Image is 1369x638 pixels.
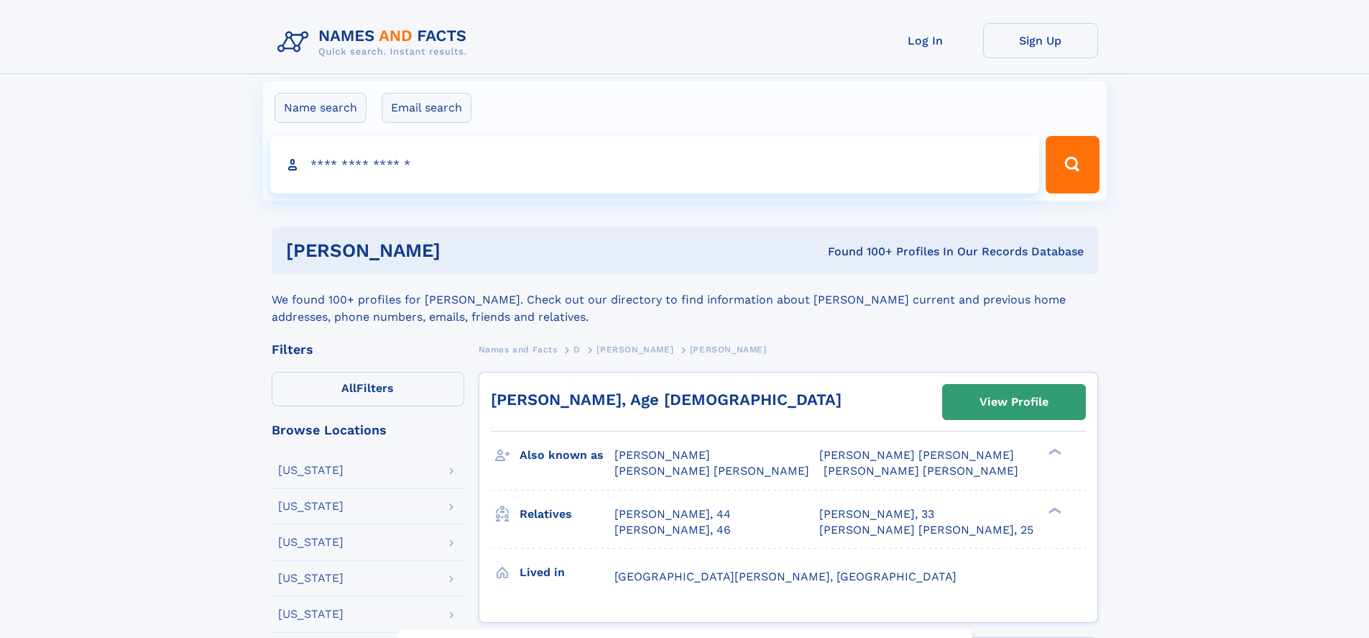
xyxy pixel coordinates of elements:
[614,570,957,583] span: [GEOGRAPHIC_DATA][PERSON_NAME], [GEOGRAPHIC_DATA]
[491,391,842,409] a: [PERSON_NAME], Age [DEMOGRAPHIC_DATA]
[278,465,344,476] div: [US_STATE]
[278,609,344,620] div: [US_STATE]
[573,345,581,355] span: D
[614,464,809,478] span: [PERSON_NAME] [PERSON_NAME]
[868,23,983,58] a: Log In
[270,136,1040,193] input: search input
[278,573,344,584] div: [US_STATE]
[275,93,367,123] label: Name search
[943,385,1085,419] a: View Profile
[819,506,934,522] a: [PERSON_NAME], 33
[278,501,344,512] div: [US_STATE]
[382,93,471,123] label: Email search
[479,340,558,358] a: Names and Facts
[824,464,1018,478] span: [PERSON_NAME] [PERSON_NAME]
[272,23,479,62] img: Logo Names and Facts
[614,522,731,538] a: [PERSON_NAME], 46
[1046,136,1099,193] button: Search Button
[1045,506,1062,515] div: ❯
[272,343,464,356] div: Filters
[596,340,673,358] a: [PERSON_NAME]
[520,443,614,468] h3: Also known as
[614,506,731,522] a: [PERSON_NAME], 44
[272,424,464,437] div: Browse Locations
[520,502,614,527] h3: Relatives
[272,372,464,406] label: Filters
[278,537,344,548] div: [US_STATE]
[573,340,581,358] a: D
[819,522,1033,538] a: [PERSON_NAME] [PERSON_NAME], 25
[596,345,673,355] span: [PERSON_NAME]
[983,23,1098,58] a: Sign Up
[979,386,1048,419] div: View Profile
[520,560,614,585] h3: Lived in
[634,244,1084,260] div: Found 100+ Profiles In Our Records Database
[286,242,635,260] h1: [PERSON_NAME]
[819,448,1014,462] span: [PERSON_NAME] [PERSON_NAME]
[614,448,710,462] span: [PERSON_NAME]
[1045,447,1062,457] div: ❯
[690,345,767,355] span: [PERSON_NAME]
[272,274,1098,326] div: We found 100+ profiles for [PERSON_NAME]. Check out our directory to find information about [PERS...
[341,381,356,395] span: All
